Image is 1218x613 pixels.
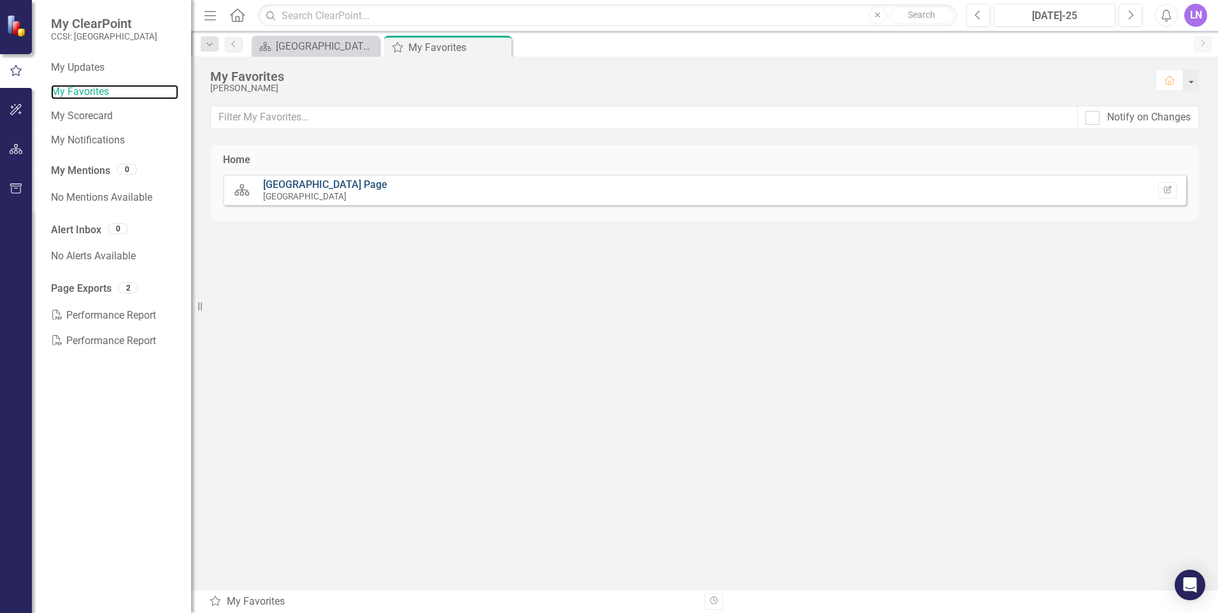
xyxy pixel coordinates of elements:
span: My ClearPoint [51,16,157,31]
a: [GEOGRAPHIC_DATA] Page [263,178,387,191]
div: 0 [117,164,137,175]
button: Search [890,6,954,24]
button: [DATE]-25 [994,4,1115,27]
div: Open Intercom Messenger [1175,570,1205,600]
div: My Favorites [408,40,508,55]
div: 0 [108,223,128,234]
button: LN [1184,4,1207,27]
a: [GEOGRAPHIC_DATA] Page [255,38,376,54]
a: My Favorites [51,85,178,99]
div: [GEOGRAPHIC_DATA] Page [276,38,376,54]
div: Notify on Changes [1107,110,1191,125]
a: Performance Report [51,328,178,354]
div: My Favorites [209,595,695,609]
div: [PERSON_NAME] [210,83,1143,93]
a: My Notifications [51,133,178,148]
small: [GEOGRAPHIC_DATA] [263,191,347,201]
a: My Updates [51,61,178,75]
div: No Alerts Available [51,243,178,269]
a: Page Exports [51,282,111,296]
a: My Mentions [51,164,110,178]
div: 2 [118,282,138,293]
input: Filter My Favorites... [210,106,1078,129]
a: My Scorecard [51,109,178,124]
div: Home [223,153,250,168]
a: Alert Inbox [51,223,101,238]
small: CCSI: [GEOGRAPHIC_DATA] [51,31,157,41]
img: ClearPoint Strategy [6,15,29,37]
span: Search [908,10,935,20]
a: Performance Report [51,303,178,328]
div: No Mentions Available [51,185,178,210]
div: [DATE]-25 [998,8,1111,24]
input: Search ClearPoint... [258,4,957,27]
button: Set Home Page [1158,182,1177,199]
div: My Favorites [210,69,1143,83]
